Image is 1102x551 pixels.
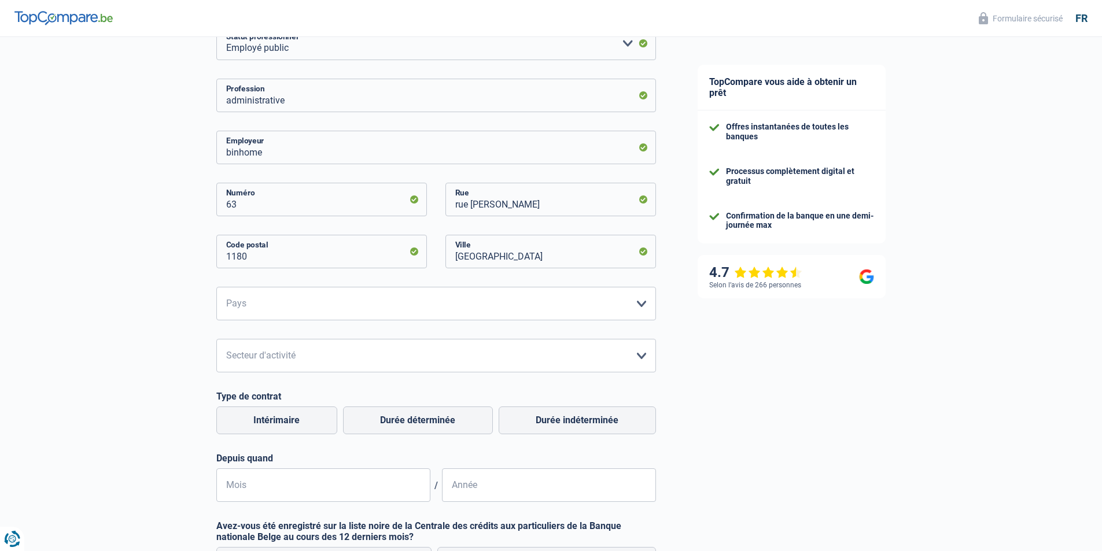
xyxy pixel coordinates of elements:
button: Formulaire sécurisé [972,9,1070,28]
div: Confirmation de la banque en une demi-journée max [726,211,874,231]
label: Type de contrat [216,391,656,402]
img: TopCompare Logo [14,11,113,25]
input: AAAA [442,468,656,502]
label: Intérimaire [216,406,337,434]
div: TopCompare vous aide à obtenir un prêt [698,65,886,110]
label: Avez-vous été enregistré sur la liste noire de la Centrale des crédits aux particuliers de la Ban... [216,520,656,542]
label: Durée indéterminée [499,406,656,434]
span: / [430,480,442,491]
div: Processus complètement digital et gratuit [726,167,874,186]
div: fr [1075,12,1088,25]
label: Durée déterminée [343,406,493,434]
div: 4.7 [709,264,802,281]
div: Offres instantanées de toutes les banques [726,122,874,142]
label: Depuis quand [216,453,656,464]
div: Selon l’avis de 266 personnes [709,281,801,289]
input: MM [216,468,430,502]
